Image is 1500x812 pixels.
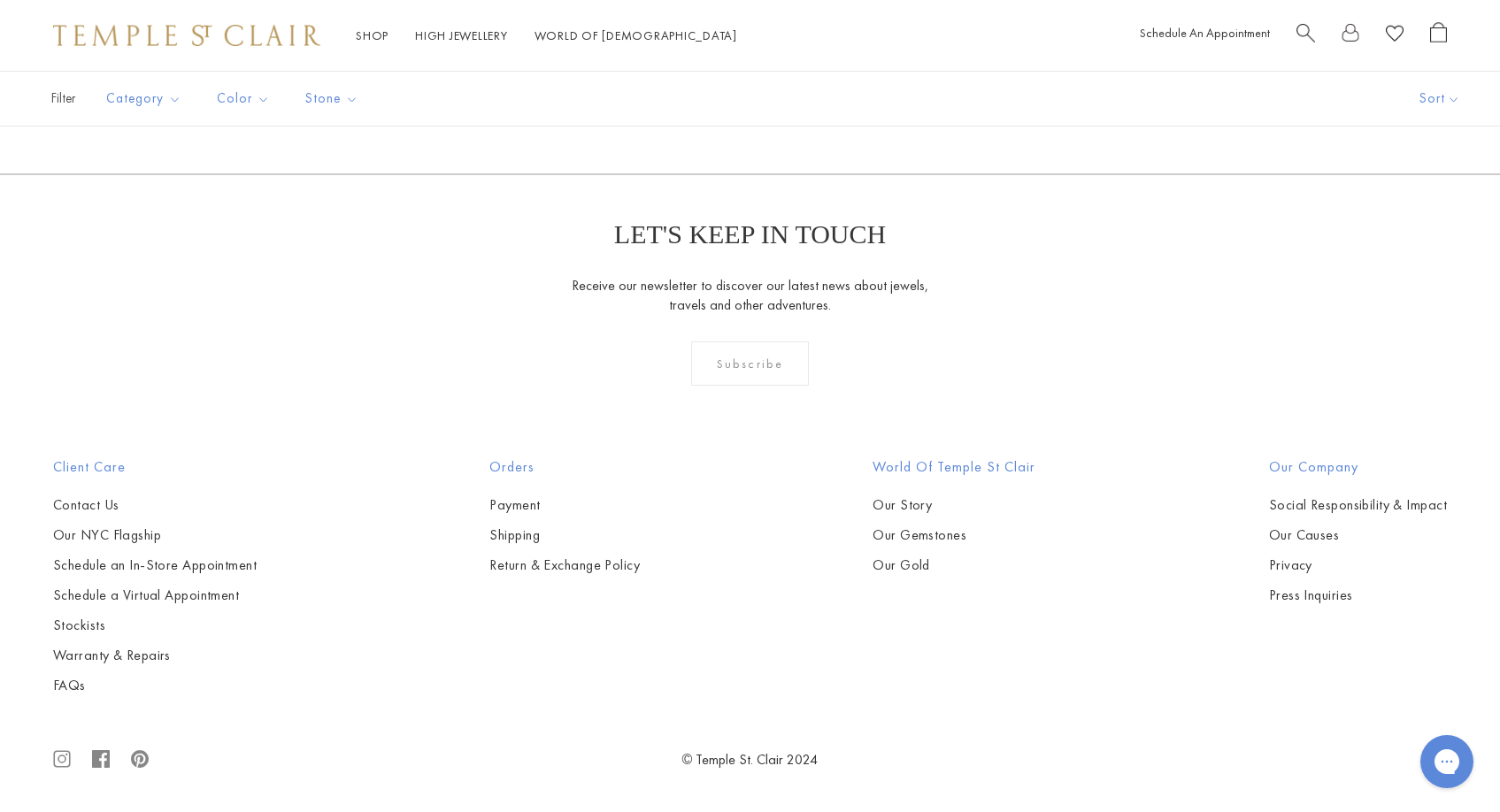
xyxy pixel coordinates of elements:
h2: Orders [489,456,640,478]
a: Contact Us [53,495,257,515]
h2: World of Temple St Clair [873,456,1035,478]
a: Our Gold [873,555,1035,575]
a: Shipping [489,525,640,545]
iframe: Gorgias live chat messenger [1412,729,1482,794]
a: Warranty & Repairs [53,646,257,665]
a: Our Causes [1269,525,1447,545]
a: Privacy [1269,555,1447,575]
a: View Wishlist [1386,22,1404,50]
p: Receive our newsletter to discover our latest news about jewels, travels and other adventures. [571,276,929,315]
span: Category [97,88,195,110]
a: Schedule An Appointment [1140,25,1270,41]
button: Category [93,79,195,119]
span: Stone [296,88,372,110]
a: Open Shopping Bag [1430,22,1447,50]
a: Payment [489,495,640,515]
button: Show sort by [1380,72,1500,126]
a: High JewelleryHigh Jewellery [415,27,508,43]
a: © Temple St. Clair 2024 [682,750,819,769]
a: Our Story [873,495,1035,515]
nav: Main navigation [356,25,737,47]
a: Our Gemstones [873,525,1035,545]
h2: Client Care [53,456,257,478]
a: Social Responsibility & Impact [1269,495,1447,515]
h2: Our Company [1269,456,1447,478]
button: Color [204,79,283,119]
a: Schedule a Virtual Appointment [53,586,257,605]
button: Stone [292,79,372,119]
a: ShopShop [356,27,388,43]
a: Schedule an In-Store Appointment [53,555,257,575]
a: Our NYC Flagship [53,525,257,545]
a: Return & Exchange Policy [489,555,640,575]
a: Search [1296,22,1315,50]
img: Temple St. Clair [53,25,320,46]
div: Subscribe [691,341,809,386]
a: FAQs [53,676,257,695]
p: LET'S KEEP IN TOUCH [614,219,886,249]
a: World of [DEMOGRAPHIC_DATA]World of [DEMOGRAPHIC_DATA] [535,27,737,43]
span: Color [208,88,283,110]
a: Press Inquiries [1269,586,1447,605]
a: Stockists [53,616,257,635]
